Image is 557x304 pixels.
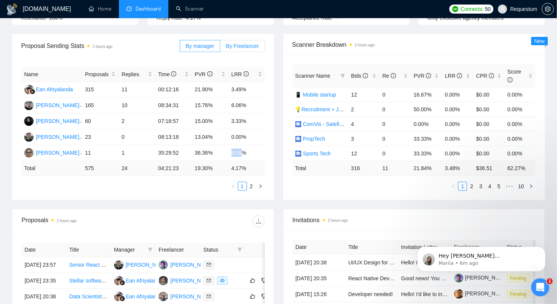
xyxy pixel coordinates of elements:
[348,131,380,146] td: 3
[253,215,265,227] button: download
[380,146,411,161] td: 0
[256,182,265,191] button: right
[195,71,213,77] span: PVR
[442,161,473,175] td: 3.48 %
[114,246,145,254] span: Manager
[192,145,228,161] td: 36.36%
[293,255,346,270] td: [DATE] 20:38
[503,182,515,191] li: Next 5 Pages
[126,276,163,285] div: Ean Afriyalanda
[82,114,119,129] td: 60
[383,73,396,79] span: Re
[292,40,536,49] span: Scanner Breakdown
[461,5,483,13] span: Connects:
[411,87,442,102] td: 16.67%
[220,278,225,283] span: eye
[485,5,491,13] span: 50
[486,182,494,190] a: 4
[406,231,557,284] iframe: Intercom notifications message
[473,117,505,131] td: $0.00
[527,182,536,191] button: right
[186,43,214,49] span: By manager
[355,43,375,47] time: 2 hours ago
[500,6,505,12] span: user
[155,129,192,145] td: 08:13:18
[89,6,111,12] a: homeHome
[244,71,249,77] span: info-circle
[120,296,125,301] img: gigradar-bm.png
[24,132,34,142] img: AS
[295,121,387,127] a: 🛄 ComVis - Satellite Imagery Analysis
[534,38,545,44] span: New
[503,182,515,191] span: •••
[505,117,536,131] td: 0.00%
[36,101,79,109] div: [PERSON_NAME]
[247,182,256,190] a: 2
[147,244,154,255] span: filter
[507,290,530,298] span: Pending
[248,292,257,301] button: like
[136,6,161,12] span: Dashboard
[542,6,554,12] a: setting
[192,82,228,98] td: 21.90%
[119,161,155,176] td: 24
[93,45,113,49] time: 2 hours ago
[22,243,66,257] th: Date
[505,161,536,175] td: 62.27 %
[207,278,211,283] span: mail
[529,184,534,189] span: right
[114,292,123,301] img: EA
[477,182,485,190] a: 3
[155,114,192,129] td: 07:18:57
[114,261,169,267] a: AS[PERSON_NAME]
[508,69,522,83] span: Score
[411,117,442,131] td: 0.00%
[120,280,125,286] img: gigradar-bm.png
[229,182,238,191] button: left
[293,270,346,286] td: [DATE] 20:35
[159,276,168,286] img: DK
[159,261,214,267] a: MP[PERSON_NAME]
[476,73,494,79] span: CPR
[82,161,119,176] td: 575
[119,67,155,82] th: Replies
[30,89,35,94] img: gigradar-bm.png
[36,85,73,94] div: Ean Afriyalanda
[122,70,147,78] span: Replies
[148,247,153,252] span: filter
[259,292,268,301] button: dislike
[547,278,553,284] span: 1
[192,98,228,114] td: 15.76%
[170,292,214,301] div: [PERSON_NAME]
[82,82,119,98] td: 315
[542,3,554,15] button: setting
[127,6,132,11] span: dashboard
[380,131,411,146] td: 0
[489,73,494,78] span: info-circle
[508,77,513,83] span: info-circle
[66,257,111,273] td: Senior React Native Developer for AI Health Coaching App (iOS/Android, TypeScript, Expo)
[24,102,79,108] a: VL[PERSON_NAME]
[339,70,347,81] span: filter
[192,161,228,176] td: 19.30 %
[458,182,467,190] a: 1
[380,117,411,131] td: 0
[228,114,265,129] td: 3.33%
[155,145,192,161] td: 35:29:52
[57,219,77,223] time: 2 hours ago
[66,243,111,257] th: Title
[158,71,176,77] span: Time
[468,182,476,190] a: 2
[229,182,238,191] li: Previous Page
[22,215,143,227] div: Proposals
[114,293,163,299] a: EAEan Afriyalanda
[159,293,214,299] a: PG[PERSON_NAME]
[411,102,442,117] td: 50.00%
[238,247,242,252] span: filter
[473,102,505,117] td: $0.00
[295,73,330,79] span: Scanner Name
[176,6,204,12] a: searchScanner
